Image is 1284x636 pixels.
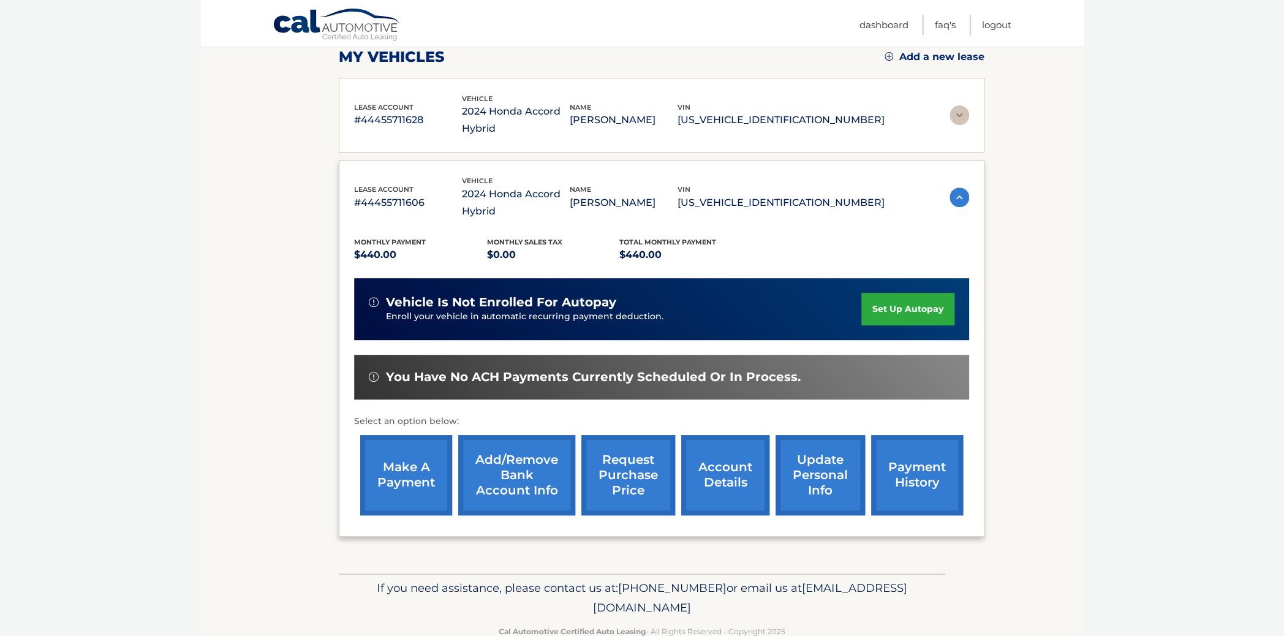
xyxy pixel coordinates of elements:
a: payment history [871,435,963,515]
a: set up autopay [861,293,954,325]
img: alert-white.svg [369,372,379,382]
span: Monthly sales Tax [487,238,562,246]
span: lease account [354,103,414,112]
span: vehicle is not enrolled for autopay [386,295,616,310]
span: vin [678,103,690,112]
a: Dashboard [859,15,908,35]
span: You have no ACH payments currently scheduled or in process. [386,369,801,385]
p: $0.00 [487,246,620,263]
span: vin [678,185,690,194]
p: Select an option below: [354,414,969,429]
p: 2024 Honda Accord Hybrid [462,186,570,220]
a: Add a new lease [885,51,984,63]
p: [US_VEHICLE_IDENTIFICATION_NUMBER] [678,112,885,129]
a: Cal Automotive [273,8,401,44]
a: update personal info [776,435,865,515]
img: add.svg [885,52,893,61]
img: accordion-rest.svg [950,105,969,125]
strong: Cal Automotive Certified Auto Leasing [499,627,646,636]
p: Enroll your vehicle in automatic recurring payment deduction. [386,310,861,324]
span: name [570,103,591,112]
a: make a payment [360,435,452,515]
span: name [570,185,591,194]
span: Monthly Payment [354,238,426,246]
h2: my vehicles [339,48,445,66]
p: $440.00 [354,246,487,263]
p: [PERSON_NAME] [570,112,678,129]
a: FAQ's [935,15,956,35]
p: [PERSON_NAME] [570,194,678,211]
p: 2024 Honda Accord Hybrid [462,103,570,137]
span: vehicle [462,176,493,185]
p: #44455711628 [354,112,462,129]
img: accordion-active.svg [950,187,969,207]
a: request purchase price [581,435,675,515]
a: Logout [982,15,1011,35]
span: [PHONE_NUMBER] [618,581,727,595]
p: #44455711606 [354,194,462,211]
img: alert-white.svg [369,297,379,307]
p: $440.00 [619,246,752,263]
a: Add/Remove bank account info [458,435,575,515]
p: [US_VEHICLE_IDENTIFICATION_NUMBER] [678,194,885,211]
span: lease account [354,185,414,194]
p: If you need assistance, please contact us at: or email us at [347,578,937,618]
a: account details [681,435,769,515]
span: vehicle [462,94,493,103]
span: Total Monthly Payment [619,238,716,246]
